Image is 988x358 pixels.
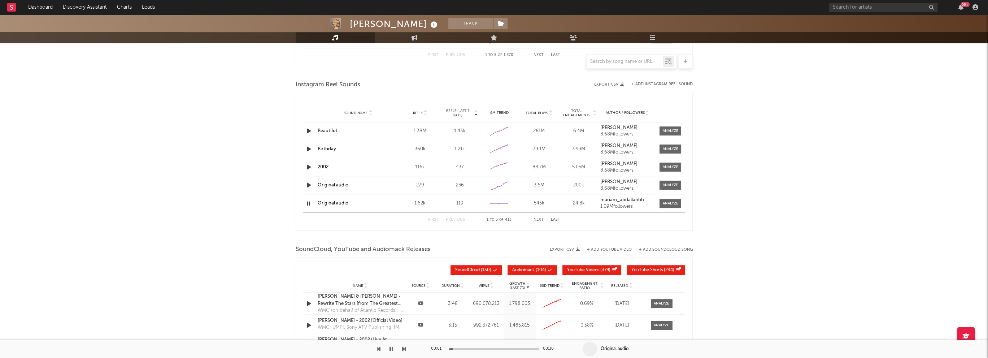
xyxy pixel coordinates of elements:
[402,128,438,135] div: 1.38M
[521,164,557,171] div: 88.7M
[561,109,592,117] span: Total Engagements
[624,82,693,86] div: + Add Instagram Reel Sound
[600,125,654,130] a: [PERSON_NAME]
[594,82,624,87] button: Export CSV
[446,53,465,57] button: Previous
[479,284,489,288] span: Views
[631,268,674,272] span: ( 244 )
[521,128,557,135] div: 261M
[601,346,628,352] div: Original audio
[353,284,363,288] span: Name
[570,281,600,290] span: Engagement Ratio
[448,18,493,29] button: Track
[561,146,597,153] div: 3.93M
[479,216,519,224] div: 1 5 413
[499,218,504,221] span: of
[600,186,654,191] div: 8.68M followers
[455,268,480,272] span: SoundCloud
[296,81,360,89] span: Instagram Reel Sounds
[508,265,557,275] button: Audiomack(104)
[567,268,599,272] span: YouTube Videos
[587,59,663,65] input: Search by song name or URL
[600,125,637,130] strong: [PERSON_NAME]
[482,110,518,116] div: 6M Trend
[490,218,494,221] span: to
[318,129,337,133] a: Beautiful
[498,53,502,57] span: of
[442,164,478,171] div: 437
[526,111,548,115] span: Total Plays
[631,268,663,272] span: YouTube Shorts
[442,200,478,207] div: 119
[632,248,693,252] button: + Add SoundCloud Song
[631,82,693,86] button: + Add Instagram Reel Sound
[431,345,445,353] div: 00:01
[479,51,519,60] div: 1 5 1.370
[296,245,431,254] span: SoundCloud, YouTube and Audiomack Releases
[961,2,970,7] div: 99 +
[428,218,439,222] button: First
[561,128,597,135] div: 6.4M
[561,164,597,171] div: 5.05M
[600,180,637,184] strong: [PERSON_NAME]
[402,200,438,207] div: 1.62k
[534,53,544,57] button: Next
[570,300,604,307] div: 0.69 %
[413,111,423,115] span: Reels
[543,345,557,353] div: 00:30
[318,317,403,324] a: [PERSON_NAME] - 2002 [Official Video]
[600,204,654,209] div: 1.09M followers
[600,161,654,167] a: [PERSON_NAME]
[451,265,502,275] button: SoundCloud(150)
[509,281,526,286] p: Growth
[580,248,632,252] div: + Add YouTube Video
[470,300,502,307] div: 690.078.213
[488,53,493,57] span: to
[551,53,560,57] button: Last
[428,53,439,57] button: First
[441,284,460,288] span: Duration
[318,201,348,206] a: Original audio
[958,4,963,10] button: 99+
[470,322,502,329] div: 992.372.761
[639,248,693,252] button: + Add SoundCloud Song
[402,164,438,171] div: 116k
[521,146,557,153] div: 79.1M
[600,161,637,166] strong: [PERSON_NAME]
[600,168,654,173] div: 8.68M followers
[344,111,368,115] span: Sound Name
[550,247,580,252] button: Export CSV
[318,293,403,307] a: [PERSON_NAME] & [PERSON_NAME] - Rewrite The Stars [from The Greatest Showman: Reimagined]
[402,146,438,153] div: 360k
[446,218,465,222] button: Previous
[551,218,560,222] button: Last
[439,300,467,307] div: 3:48
[608,300,636,307] div: [DATE]
[570,322,604,329] div: 0.58 %
[318,307,403,314] div: WMG (on behalf of Atlantic Records); AMRA, Kobalt Music Publishing, UMPI, SOLAR Music Rights Mana...
[402,182,438,189] div: 279
[611,284,628,288] span: Released
[627,265,685,275] button: YouTube Shorts(244)
[318,324,403,331] div: WMG; UMPI, Sony ATV Publishing, IMPEL, Kobalt Music Publishing, SOLAR Music Rights Management, La...
[318,165,328,169] a: 2002
[600,143,637,148] strong: [PERSON_NAME]
[600,180,654,185] a: [PERSON_NAME]
[512,268,535,272] span: Audiomack
[442,146,478,153] div: 1.21k
[318,336,403,350] a: [PERSON_NAME] - 2002 (Live At [GEOGRAPHIC_DATA] 2018)
[606,111,645,115] span: Author / Followers
[442,182,478,189] div: 236
[587,248,632,252] button: + Add YouTube Video
[521,200,557,207] div: 545k
[318,183,348,187] a: Original audio
[540,284,560,288] span: 60D Trend
[534,218,544,222] button: Next
[829,3,937,12] input: Search for artists
[439,322,467,329] div: 3:15
[442,128,478,135] div: 1.43k
[505,300,534,307] div: 1.798.003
